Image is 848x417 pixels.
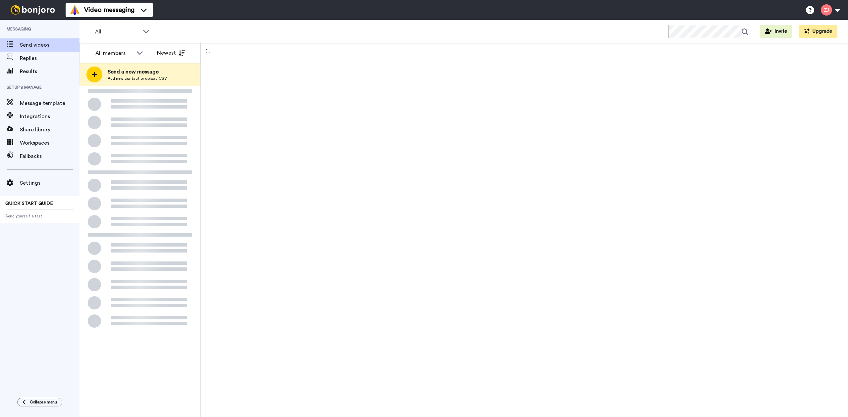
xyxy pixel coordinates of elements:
span: Video messaging [84,5,134,15]
span: Integrations [20,113,79,120]
span: Send yourself a test [5,213,74,219]
span: All [95,28,139,36]
span: Share library [20,126,79,134]
span: Send videos [20,41,79,49]
img: bj-logo-header-white.svg [8,5,58,15]
div: All members [95,49,133,57]
span: Send a new message [108,68,167,76]
span: QUICK START GUIDE [5,201,53,206]
button: Collapse menu [17,398,62,406]
img: vm-color.svg [70,5,80,15]
span: Settings [20,179,79,187]
span: Add new contact or upload CSV [108,76,167,81]
button: Invite [760,25,792,38]
span: Workspaces [20,139,79,147]
button: Upgrade [799,25,837,38]
span: Fallbacks [20,152,79,160]
button: Newest [152,46,190,60]
span: Collapse menu [30,399,57,405]
span: Results [20,68,79,75]
span: Replies [20,54,79,62]
span: Message template [20,99,79,107]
